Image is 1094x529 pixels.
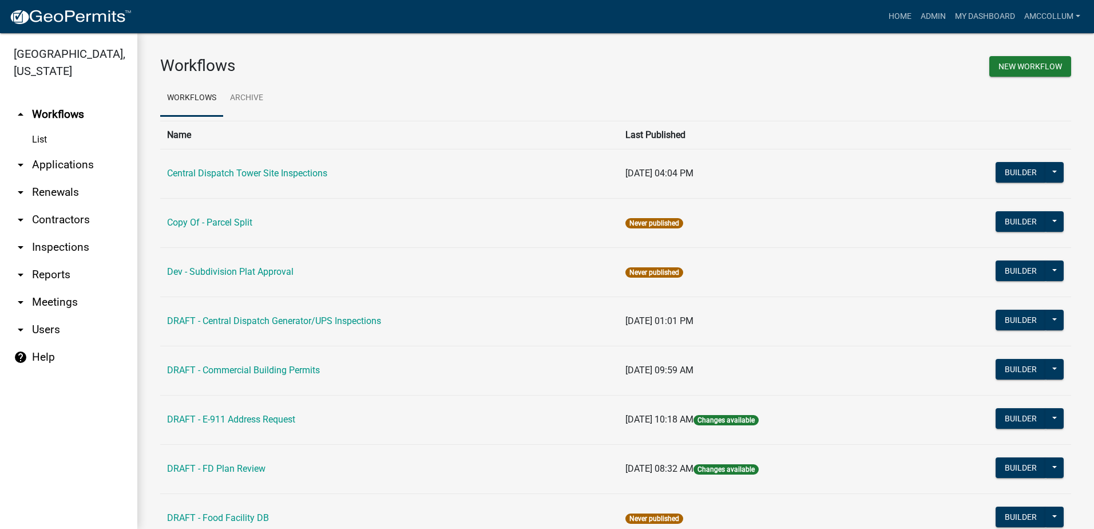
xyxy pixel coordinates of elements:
[625,414,693,425] span: [DATE] 10:18 AM
[160,121,619,149] th: Name
[223,80,270,117] a: Archive
[160,80,223,117] a: Workflows
[167,463,265,474] a: DRAFT - FD Plan Review
[167,512,269,523] a: DRAFT - Food Facility DB
[693,415,759,425] span: Changes available
[14,350,27,364] i: help
[14,295,27,309] i: arrow_drop_down
[996,359,1046,380] button: Builder
[625,267,683,278] span: Never published
[950,6,1020,27] a: My Dashboard
[996,211,1046,232] button: Builder
[996,408,1046,429] button: Builder
[167,217,252,228] a: Copy Of - Parcel Split
[167,315,381,326] a: DRAFT - Central Dispatch Generator/UPS Inspections
[996,507,1046,527] button: Builder
[167,266,294,277] a: Dev - Subdivision Plat Approval
[619,121,908,149] th: Last Published
[996,260,1046,281] button: Builder
[625,218,683,228] span: Never published
[884,6,916,27] a: Home
[14,108,27,121] i: arrow_drop_up
[693,464,759,475] span: Changes available
[1020,6,1085,27] a: amccollum
[989,56,1071,77] button: New Workflow
[167,414,295,425] a: DRAFT - E-911 Address Request
[14,158,27,172] i: arrow_drop_down
[14,213,27,227] i: arrow_drop_down
[14,323,27,337] i: arrow_drop_down
[916,6,950,27] a: Admin
[625,315,693,326] span: [DATE] 01:01 PM
[996,457,1046,478] button: Builder
[625,514,683,524] span: Never published
[167,365,320,376] a: DRAFT - Commercial Building Permits
[14,240,27,254] i: arrow_drop_down
[14,185,27,199] i: arrow_drop_down
[160,56,607,76] h3: Workflows
[996,162,1046,183] button: Builder
[625,365,693,376] span: [DATE] 09:59 AM
[996,310,1046,330] button: Builder
[625,168,693,179] span: [DATE] 04:04 PM
[625,463,693,474] span: [DATE] 08:32 AM
[14,268,27,282] i: arrow_drop_down
[167,168,327,179] a: Central Dispatch Tower Site Inspections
